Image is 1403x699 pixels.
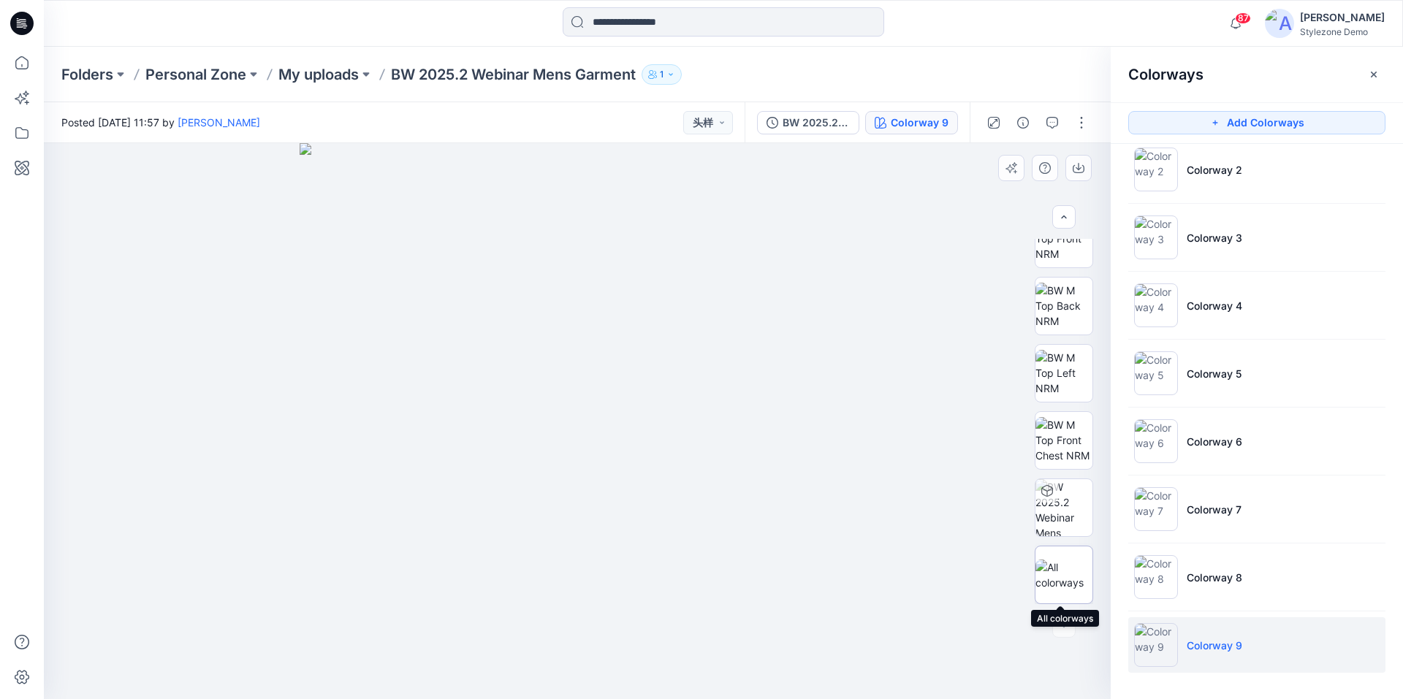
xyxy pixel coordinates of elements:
a: My uploads [278,64,359,85]
p: Colorway 6 [1187,434,1242,449]
img: eyJhbGciOiJIUzI1NiIsImtpZCI6IjAiLCJzbHQiOiJzZXMiLCJ0eXAiOiJKV1QifQ.eyJkYXRhIjp7InR5cGUiOiJzdG9yYW... [300,143,856,699]
p: Colorway 2 [1187,162,1242,177]
p: Colorway 8 [1187,570,1242,585]
img: BW M Top Left NRM [1035,350,1092,396]
img: BW M Top Front Chest NRM [1035,417,1092,463]
img: BW M Top Front NRM [1035,215,1092,261]
button: Add Colorways [1128,111,1385,134]
div: [PERSON_NAME] [1300,9,1385,26]
img: All colorways [1035,559,1092,590]
button: Details [1011,111,1035,134]
p: 1 [660,66,664,83]
span: 87 [1235,12,1251,24]
button: BW 2025.2 Webinar Mens Garment [757,111,859,134]
a: [PERSON_NAME] [178,116,260,129]
img: Colorway 2 [1134,148,1178,191]
img: Colorway 4 [1134,283,1178,327]
div: BW 2025.2 Webinar Mens Garment [783,115,850,131]
p: Colorway 4 [1187,298,1242,313]
button: Colorway 9 [865,111,958,134]
p: Colorway 7 [1187,502,1242,517]
p: Colorway 5 [1187,366,1242,381]
img: Colorway 8 [1134,555,1178,599]
img: Colorway 7 [1134,487,1178,531]
a: Folders [61,64,113,85]
img: Colorway 6 [1134,419,1178,463]
div: Stylezone Demo [1300,26,1385,37]
button: 1 [642,64,682,85]
h2: Colorways [1128,66,1204,83]
div: Colorway 9 [891,115,948,131]
img: BW 2025.2 Webinar Mens Garment Colorway 9 [1035,479,1092,536]
a: Personal Zone [145,64,246,85]
span: Posted [DATE] 11:57 by [61,115,260,130]
img: Colorway 3 [1134,215,1178,259]
p: Colorway 3 [1187,230,1242,245]
p: BW 2025.2 Webinar Mens Garment [391,64,636,85]
img: BW M Top Back NRM [1035,283,1092,329]
img: Colorway 5 [1134,351,1178,395]
p: Colorway 9 [1187,638,1242,653]
img: Colorway 9 [1134,623,1178,667]
img: avatar [1265,9,1294,38]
